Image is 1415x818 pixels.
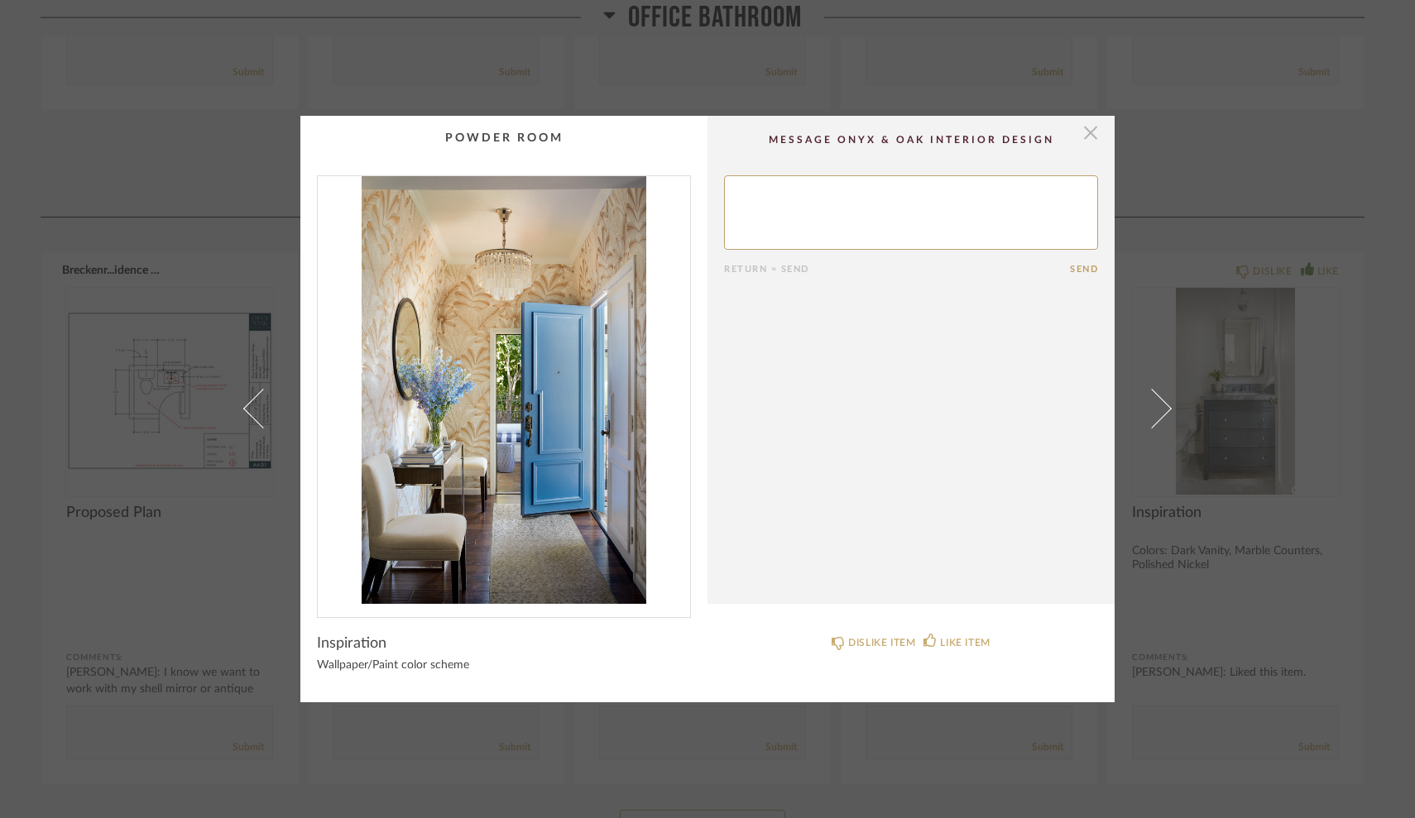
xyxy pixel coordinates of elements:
button: Close [1074,116,1107,149]
button: Send [1070,264,1098,275]
div: LIKE ITEM [940,634,990,651]
div: DISLIKE ITEM [848,634,915,651]
span: Inspiration [317,634,386,653]
div: Return = Send [724,264,1070,275]
img: 7c151f21-de5b-45c2-82bd-c79c33ca194c_1000x1000.jpg [318,176,690,604]
div: Wallpaper/Paint color scheme [317,659,691,672]
div: 0 [318,176,690,604]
